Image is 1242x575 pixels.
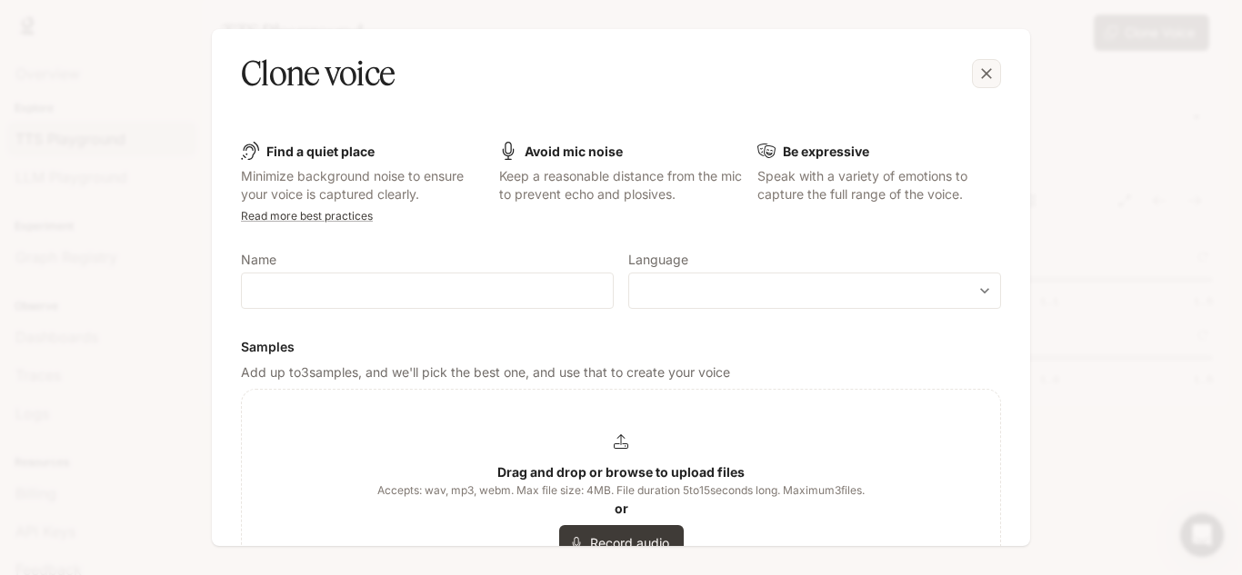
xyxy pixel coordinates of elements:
p: Keep a reasonable distance from the mic to prevent echo and plosives. [499,167,743,203]
h5: Clone voice [241,51,395,96]
p: Name [241,253,276,266]
span: Accepts: wav, mp3, webm. Max file size: 4MB. File duration 5 to 15 seconds long. Maximum 3 files. [377,481,865,500]
b: or [615,501,628,516]
p: Minimize background noise to ensure your voice is captured clearly. [241,167,485,203]
button: Record audio [559,525,684,561]
h6: Samples [241,338,1001,356]
div: ​ [629,282,1000,300]
b: Avoid mic noise [525,144,623,159]
p: Add up to 3 samples, and we'll pick the best one, and use that to create your voice [241,363,1001,382]
b: Be expressive [783,144,869,159]
p: Language [628,253,688,266]
a: Read more best practices [241,209,373,223]
b: Find a quiet place [266,144,375,159]
p: Speak with a variety of emotions to capture the full range of the voice. [757,167,1001,203]
b: Drag and drop or browse to upload files [497,464,745,480]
